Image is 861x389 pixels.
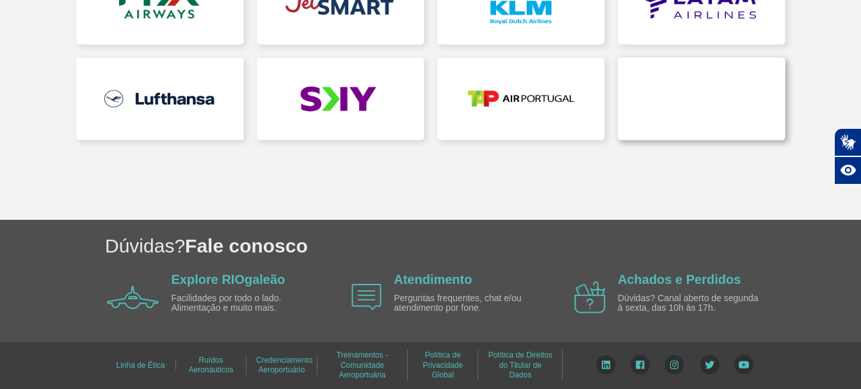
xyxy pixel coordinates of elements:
a: Política de Privacidade Global [422,346,463,384]
h1: Dúvidas? [105,233,861,259]
img: Instagram [664,355,684,374]
img: airplane icon [351,284,382,310]
a: Explore RIOgaleão [172,272,286,286]
a: Treinamentos - Comunidade Aeroportuária [337,346,388,384]
img: airplane icon [107,286,159,309]
a: Achados e Perdidos [618,272,741,286]
span: Fale conosco [185,235,308,256]
a: Ruídos Aeronáuticos [188,351,233,379]
p: Perguntas frequentes, chat e/ou atendimento por fone. [394,294,541,313]
img: YouTube [734,355,753,374]
img: Twitter [700,355,720,374]
a: Atendimento [394,272,472,286]
img: Facebook [631,355,650,374]
img: LinkedIn [596,355,616,374]
img: airplane icon [574,281,606,313]
a: Política de Direitos do Titular de Dados [488,346,552,384]
a: Linha de Ética [116,356,165,374]
p: Dúvidas? Canal aberto de segunda à sexta, das 10h às 17h. [618,294,765,313]
a: Credenciamento Aeroportuário [256,351,312,379]
p: Facilidades por todo o lado. Alimentação e muito mais. [172,294,319,313]
div: Plugin de acessibilidade da Hand Talk. [834,128,861,185]
button: Abrir recursos assistivos. [834,156,861,185]
button: Abrir tradutor de língua de sinais. [834,128,861,156]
